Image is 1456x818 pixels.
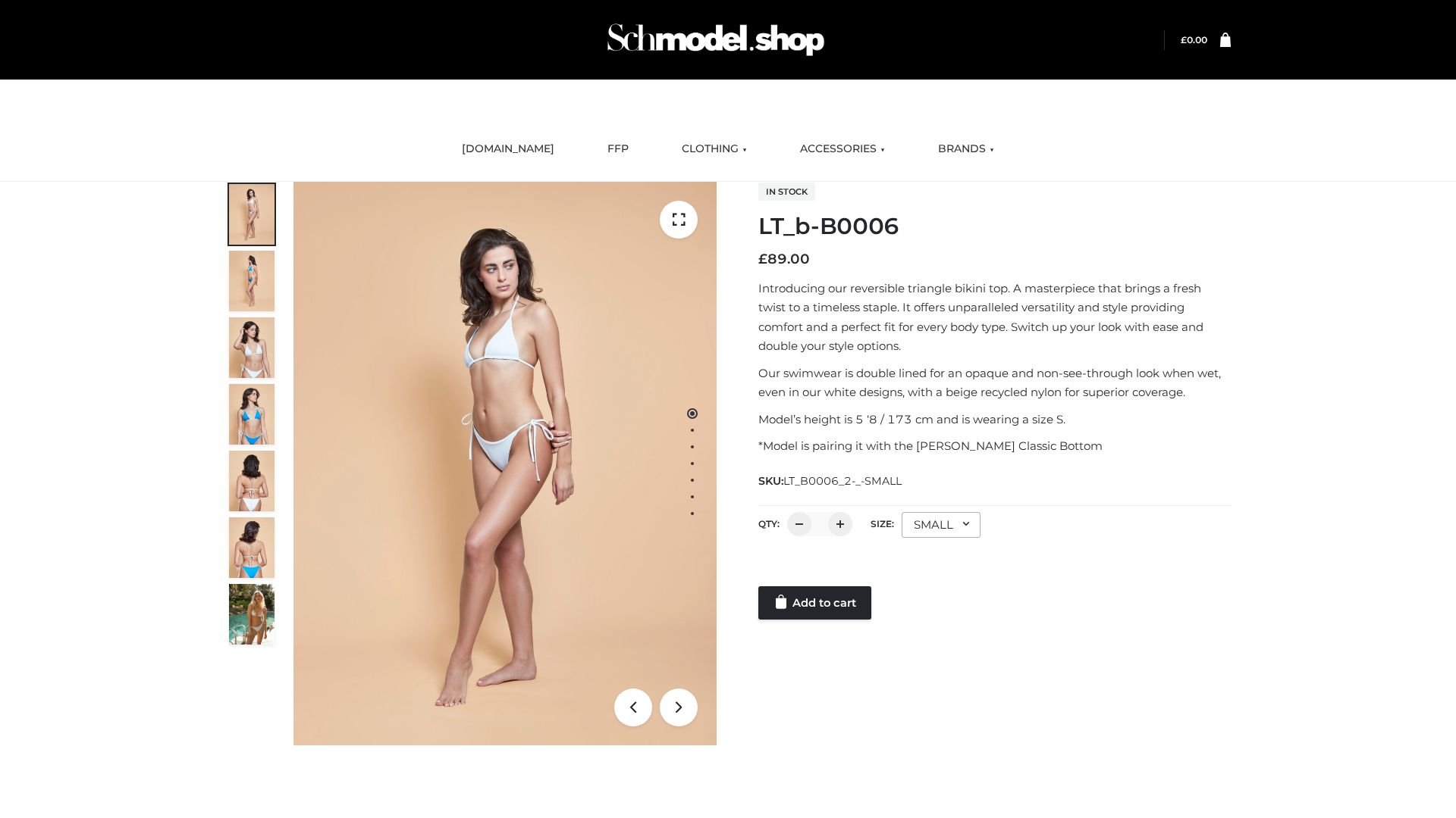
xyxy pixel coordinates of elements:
[758,213,1231,240] h1: LT_b-B0006
[927,133,1006,166] a: BRANDS
[758,279,1231,356] p: Introducing our reversible triangle bikini top. A masterpiece that brings a fresh twist to a time...
[229,251,275,311] img: ArielClassicBikiniTop_CloudNine_AzureSky_OW114ECO_2-scaled.jpg
[758,410,1231,429] p: Model’s height is 5 ‘8 / 173 cm and is wearing a size S.
[758,436,1231,456] p: *Model is pairing it with the [PERSON_NAME] Classic Bottom
[758,472,903,490] span: SKU:
[902,512,981,538] div: SMALL
[229,184,275,245] img: ArielClassicBikiniTop_CloudNine_AzureSky_OW114ECO_1-scaled.jpg
[229,451,275,511] img: ArielClassicBikiniTop_CloudNine_AzureSky_OW114ECO_7-scaled.jpg
[789,133,896,166] a: ACCESSORIES
[229,517,275,578] img: ArielClassicBikiniTop_CloudNine_AzureSky_OW114ECO_8-scaled.jpg
[758,518,780,529] label: QTY:
[229,584,275,645] img: Arieltop_CloudNine_AzureSky2.jpg
[293,182,717,745] img: ArielClassicBikiniTop_CloudNine_AzureSky_OW114ECO_1
[871,518,894,529] label: Size:
[758,183,815,201] span: In stock
[758,364,1231,402] p: Our swimwear is double lined for an opaque and non-see-through look when wet, even in our white d...
[1181,34,1187,45] span: £
[1181,34,1207,45] a: £0.00
[596,133,640,166] a: FFP
[450,133,566,166] a: [DOMAIN_NAME]
[670,133,758,166] a: CLOTHING
[229,317,275,378] img: ArielClassicBikiniTop_CloudNine_AzureSky_OW114ECO_3-scaled.jpg
[229,384,275,445] img: ArielClassicBikiniTop_CloudNine_AzureSky_OW114ECO_4-scaled.jpg
[1181,34,1207,45] bdi: 0.00
[602,10,830,70] img: Schmodel Admin 964
[758,251,767,267] span: £
[758,586,871,620] a: Add to cart
[783,474,902,488] span: LT_B0006_2-_-SMALL
[758,251,810,267] bdi: 89.00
